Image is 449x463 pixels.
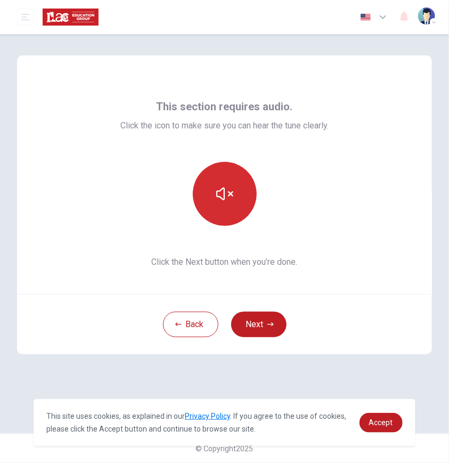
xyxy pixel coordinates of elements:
[196,444,254,453] span: © Copyright 2025
[185,412,230,420] a: Privacy Policy
[359,13,372,21] img: en
[46,412,346,433] span: This site uses cookies, as explained in our . If you agree to the use of cookies, please click th...
[120,119,329,132] span: Click the icon to make sure you can hear the tune clearly.
[120,256,329,269] span: Click the Next button when you’re done.
[34,399,415,446] div: cookieconsent
[43,6,99,28] img: ILAC logo
[360,413,403,433] a: dismiss cookie message
[157,98,293,115] span: This section requires audio.
[163,312,218,337] button: Back
[17,9,34,26] button: open mobile menu
[369,418,393,427] span: Accept
[418,7,435,25] img: Profile picture
[231,312,287,337] button: Next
